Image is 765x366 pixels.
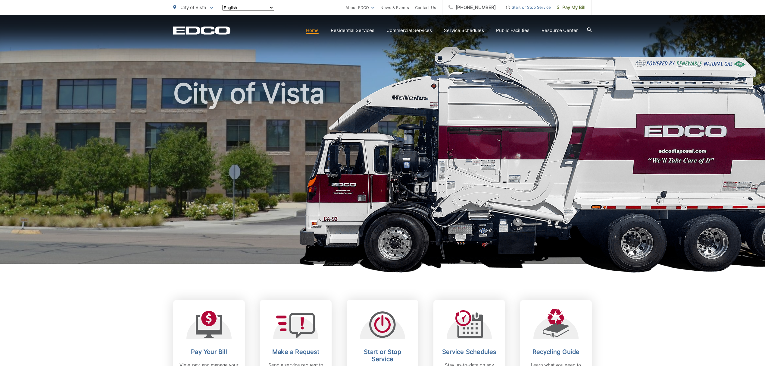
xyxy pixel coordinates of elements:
[353,348,412,363] h2: Start or Stop Service
[345,4,374,11] a: About EDCO
[439,348,499,355] h2: Service Schedules
[331,27,374,34] a: Residential Services
[444,27,484,34] a: Service Schedules
[266,348,326,355] h2: Make a Request
[173,78,592,269] h1: City of Vista
[542,27,578,34] a: Resource Center
[496,27,529,34] a: Public Facilities
[306,27,319,34] a: Home
[557,4,585,11] span: Pay My Bill
[386,27,432,34] a: Commercial Services
[180,5,206,10] span: City of Vista
[415,4,436,11] a: Contact Us
[380,4,409,11] a: News & Events
[179,348,239,355] h2: Pay Your Bill
[173,26,230,35] a: EDCD logo. Return to the homepage.
[222,5,274,11] select: Select a language
[526,348,586,355] h2: Recycling Guide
